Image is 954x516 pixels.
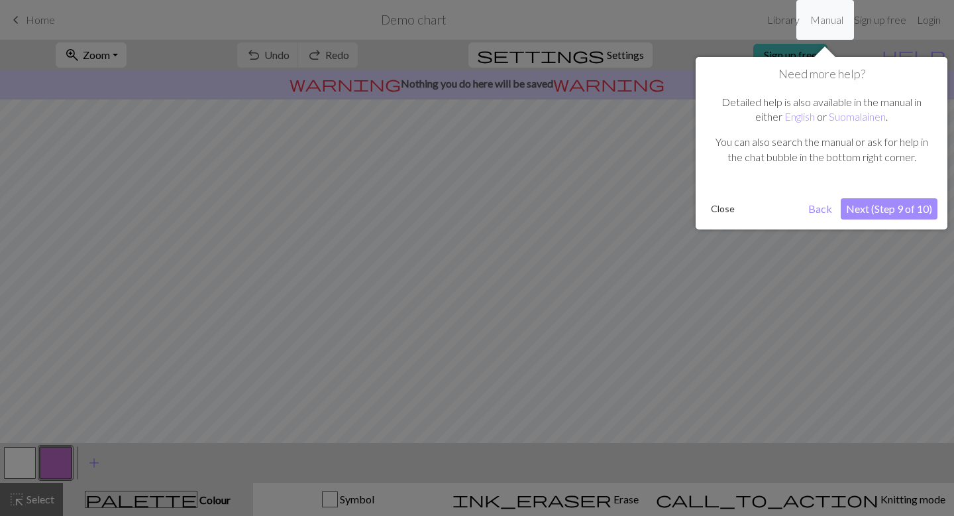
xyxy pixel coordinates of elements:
p: You can also search the manual or ask for help in the chat bubble in the bottom right corner. [712,135,931,164]
button: Close [706,199,740,219]
p: Detailed help is also available in the manual in either or . [712,95,931,125]
button: Back [803,198,837,220]
button: Next (Step 9 of 10) [841,198,937,220]
div: Need more help? [696,57,947,229]
a: English [784,110,815,123]
a: Suomalainen [829,110,886,123]
h1: Need more help? [706,67,937,82]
